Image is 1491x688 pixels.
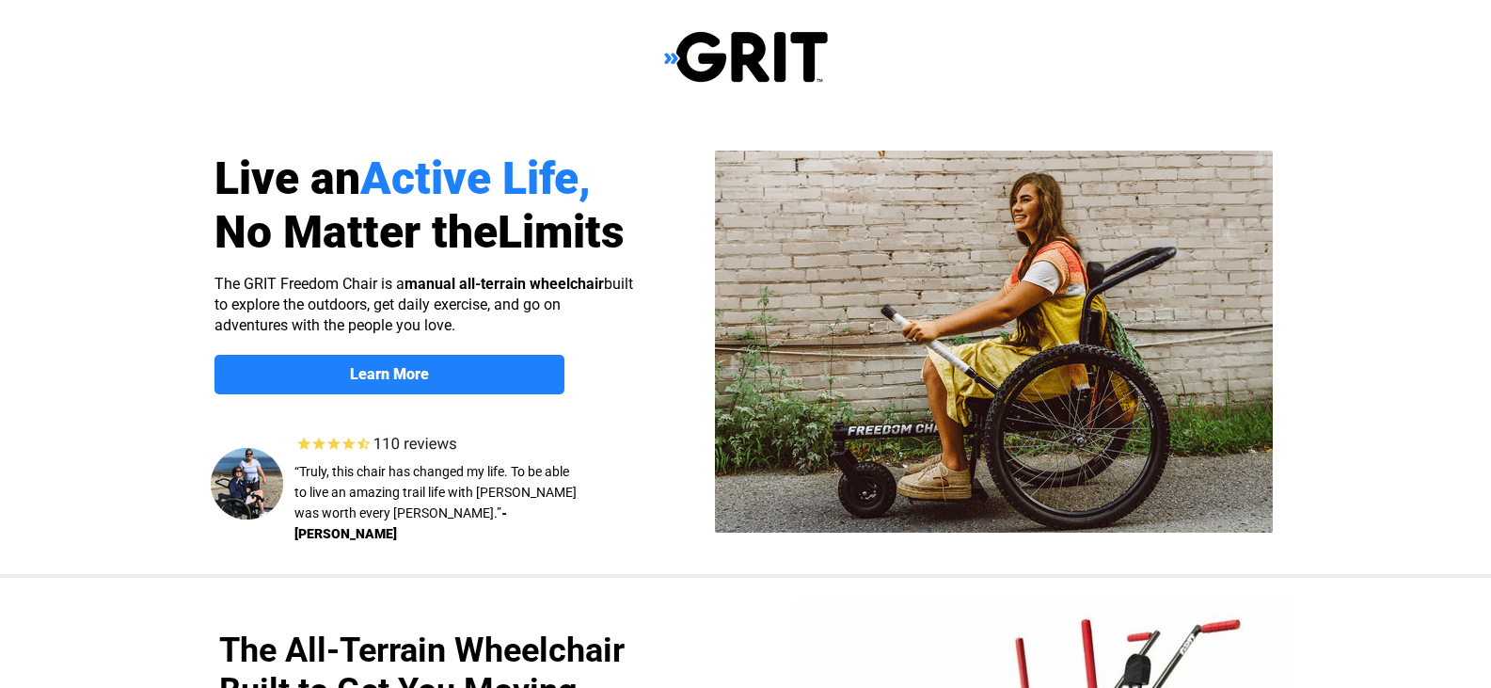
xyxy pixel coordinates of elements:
strong: manual all-terrain wheelchair [404,275,604,293]
span: Limits [498,205,625,259]
strong: Learn More [350,365,429,383]
a: Learn More [214,355,564,394]
span: Live an [214,152,360,205]
span: The GRIT Freedom Chair is a built to explore the outdoors, get daily exercise, and go on adventur... [214,275,633,334]
span: Active Life, [360,152,591,205]
span: No Matter the [214,205,498,259]
span: “Truly, this chair has changed my life. To be able to live an amazing trail life with [PERSON_NAM... [294,464,577,520]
